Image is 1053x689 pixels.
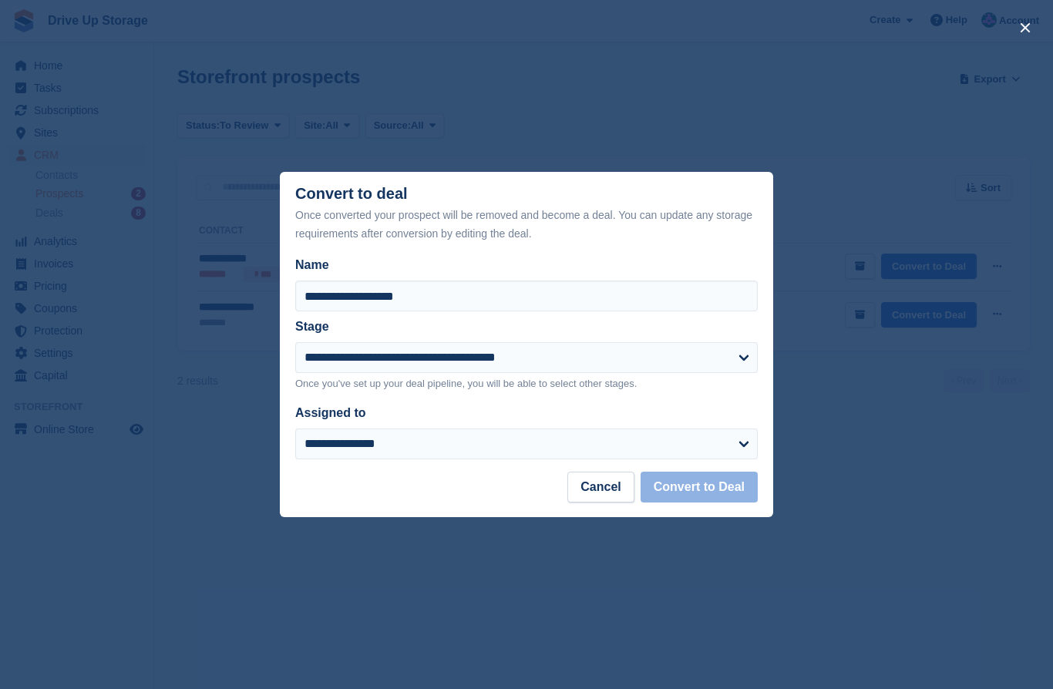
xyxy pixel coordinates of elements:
div: Once converted your prospect will be removed and become a deal. You can update any storage requir... [295,206,758,243]
button: Convert to Deal [641,472,758,502]
button: Cancel [567,472,634,502]
label: Name [295,256,758,274]
p: Once you've set up your deal pipeline, you will be able to select other stages. [295,376,758,392]
label: Stage [295,320,329,333]
label: Assigned to [295,406,366,419]
div: Convert to deal [295,185,758,243]
button: close [1013,15,1038,40]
